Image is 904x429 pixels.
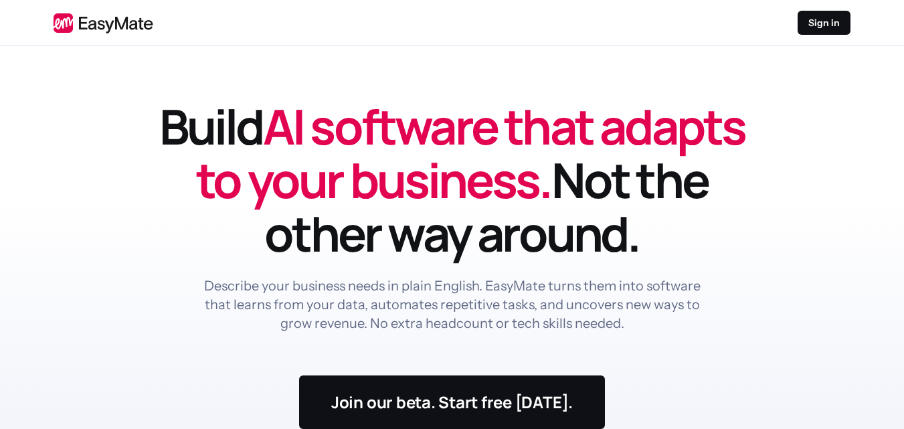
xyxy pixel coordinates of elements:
img: EasyMate logo [54,13,153,33]
span: AI software that adapts to your business. [196,93,745,213]
p: Describe your business needs in plain English. EasyMate turns them into software that learns from... [201,276,704,333]
a: Sign in [798,11,850,35]
p: Sign in [808,16,840,29]
h1: Build Not the other way around. [158,100,747,260]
